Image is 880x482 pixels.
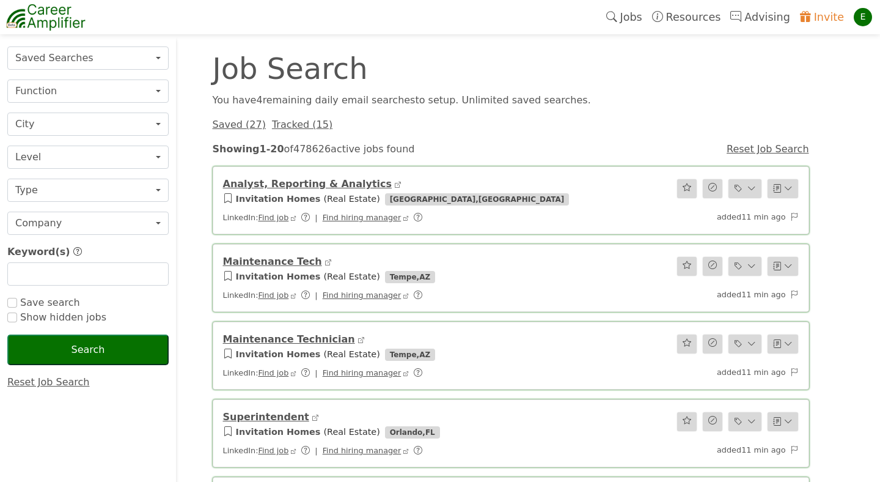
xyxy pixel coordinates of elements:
[205,142,664,157] div: of 478626 active jobs found
[223,411,309,423] a: Superintendent
[323,291,402,300] a: Find hiring manager
[236,194,321,204] a: Invitation Homes
[609,366,806,379] div: added 11 min ago
[795,3,849,31] a: Invite
[609,444,806,457] div: added 11 min ago
[601,3,647,31] a: Jobs
[223,368,430,377] span: LinkedIn:
[609,211,806,224] div: added 11 min ago
[7,376,90,388] a: Reset Job Search
[323,213,402,222] a: Find hiring manager
[258,368,288,377] a: Find job
[223,446,430,455] span: LinkedIn:
[205,54,664,83] div: Job Search
[609,289,806,302] div: added 11 min ago
[7,212,169,235] button: Company
[315,446,317,455] span: |
[213,143,284,155] strong: Showing 1 - 20
[315,291,317,300] span: |
[385,426,440,439] span: Orlando , FL
[385,193,569,206] span: [GEOGRAPHIC_DATA] , [GEOGRAPHIC_DATA]
[315,368,317,377] span: |
[725,3,794,31] a: Advising
[236,272,321,281] a: Invitation Homes
[223,333,355,345] a: Maintenance Technician
[258,213,288,222] a: Find job
[323,349,380,359] span: ( Real Estate )
[323,194,380,204] span: ( Real Estate )
[236,427,321,437] a: Invitation Homes
[17,297,80,308] span: Save search
[385,349,435,361] span: Tempe , AZ
[7,146,169,169] button: Level
[6,2,86,32] img: career-amplifier-logo.png
[223,256,322,267] a: Maintenance Tech
[272,119,332,130] a: Tracked (15)
[223,213,430,222] span: LinkedIn:
[223,178,392,190] a: Analyst, Reporting & Analytics
[213,119,266,130] a: Saved (27)
[7,46,169,70] button: Saved Searches
[7,179,169,202] button: Type
[236,349,321,359] a: Invitation Homes
[7,113,169,136] button: City
[205,93,816,108] div: You have 4 remaining daily email search es to setup. Unlimited saved searches.
[323,427,380,437] span: ( Real Estate )
[323,272,380,281] span: ( Real Estate )
[323,446,402,455] a: Find hiring manager
[17,311,106,323] span: Show hidden jobs
[7,246,70,258] span: Keyword(s)
[727,143,809,155] a: Reset Job Search
[258,446,288,455] a: Find job
[7,335,169,365] button: Search
[323,368,402,377] a: Find hiring manager
[385,271,435,283] span: Tempe , AZ
[258,291,288,300] a: Find job
[315,213,317,222] span: |
[7,80,169,103] button: Function
[223,291,430,300] span: LinkedIn:
[854,8,872,26] div: E
[647,3,726,31] a: Resources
